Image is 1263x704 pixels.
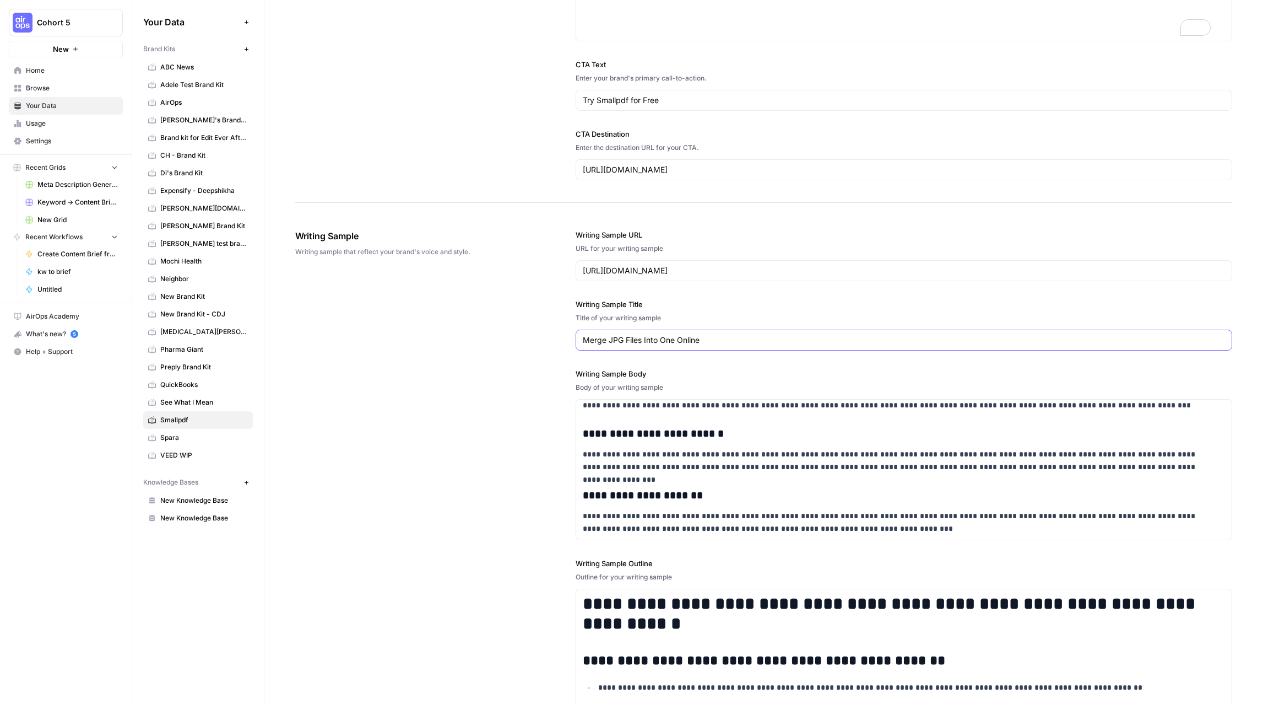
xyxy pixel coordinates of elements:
span: Recent Workflows [25,232,83,242]
a: New Knowledge Base [143,509,253,527]
a: Preply Brand Kit [143,358,253,376]
input: www.sundaysoccer.com/game-day [583,265,1225,276]
a: [PERSON_NAME][DOMAIN_NAME] [143,200,253,217]
a: QuickBooks [143,376,253,394]
img: Cohort 5 Logo [13,13,32,33]
text: 5 [73,331,75,337]
label: Writing Sample Title [576,299,1232,310]
span: ABC News [160,62,248,72]
span: Writing Sample [295,229,514,243]
span: kw to brief [37,267,118,277]
span: Brand kit for Edit Ever After ([PERSON_NAME]) [160,133,248,143]
span: Your Data [26,101,118,111]
span: Untitled [37,284,118,294]
a: [PERSON_NAME]'s Brand Kit [143,111,253,129]
span: Smallpdf [160,415,248,425]
span: Meta Description Generator ([PERSON_NAME]) Grid [37,180,118,190]
a: Expensify - Deepshikha [143,182,253,200]
a: Di's Brand Kit [143,164,253,182]
div: What's new? [9,326,122,342]
input: Gear up and get in the game with Sunday Soccer! [583,95,1225,106]
button: Recent Workflows [9,229,123,245]
span: New Knowledge Base [160,513,248,523]
a: New Knowledge Base [143,492,253,509]
span: Cohort 5 [37,17,104,28]
span: Mochi Health [160,256,248,266]
label: Writing Sample Outline [576,558,1232,569]
a: Settings [9,132,123,150]
span: Adele Test Brand Kit [160,80,248,90]
div: URL for your writing sample [576,244,1232,254]
a: kw to brief [20,263,123,281]
label: Writing Sample URL [576,229,1232,240]
a: New Brand Kit [143,288,253,305]
button: Help + Support [9,343,123,361]
a: [PERSON_NAME] test brand kit [143,235,253,252]
span: Keyword -> Content Brief -> Article [37,197,118,207]
label: CTA Text [576,59,1232,70]
span: New Knowledge Base [160,496,248,506]
span: VEED WIP [160,450,248,460]
label: Writing Sample Body [576,368,1232,379]
span: Neighbor [160,274,248,284]
span: Di's Brand Kit [160,168,248,178]
a: [MEDICAL_DATA][PERSON_NAME] [143,323,253,341]
a: Keyword -> Content Brief -> Article [20,194,123,211]
span: New Brand Kit - CDJ [160,309,248,319]
a: [PERSON_NAME] Brand Kit [143,217,253,235]
a: Neighbor [143,270,253,288]
span: [MEDICAL_DATA][PERSON_NAME] [160,327,248,337]
a: 5 [71,330,78,338]
div: Enter the destination URL for your CTA. [576,143,1232,153]
span: Create Content Brief from Keyword [37,249,118,259]
a: New Brand Kit - CDJ [143,305,253,323]
button: Workspace: Cohort 5 [9,9,123,36]
a: VEED WIP [143,447,253,464]
span: [PERSON_NAME][DOMAIN_NAME] [160,203,248,213]
span: Pharma Giant [160,345,248,354]
a: Adele Test Brand Kit [143,76,253,94]
span: Home [26,66,118,76]
span: Recent Grids [25,163,66,173]
span: Settings [26,136,118,146]
a: AirOps [143,94,253,111]
span: AirOps [160,98,248,108]
a: Home [9,62,123,79]
a: New Grid [20,211,123,229]
div: Body of your writing sample [576,383,1232,393]
span: Brand Kits [143,44,175,54]
a: ABC News [143,58,253,76]
button: What's new? 5 [9,325,123,343]
a: Smallpdf [143,411,253,429]
a: Browse [9,79,123,97]
a: Spara [143,429,253,447]
span: New Brand Kit [160,292,248,302]
span: Knowledge Bases [143,477,198,487]
input: Game Day Gear Guide [583,335,1225,346]
span: Help + Support [26,347,118,357]
span: [PERSON_NAME] Brand Kit [160,221,248,231]
span: Expensify - Deepshikha [160,186,248,196]
a: Pharma Giant [143,341,253,358]
a: Usage [9,115,123,132]
a: See What I Mean [143,394,253,411]
a: Untitled [20,281,123,298]
span: Your Data [143,15,240,29]
label: CTA Destination [576,128,1232,139]
div: Outline for your writing sample [576,572,1232,582]
a: Meta Description Generator ([PERSON_NAME]) Grid [20,176,123,194]
a: AirOps Academy [9,308,123,325]
span: Preply Brand Kit [160,362,248,372]
a: Your Data [9,97,123,115]
span: Browse [26,83,118,93]
span: AirOps Academy [26,311,118,321]
a: CH - Brand Kit [143,147,253,164]
span: Writing sample that reflect your brand's voice and style. [295,247,514,257]
span: Usage [26,119,118,128]
button: Recent Grids [9,159,123,176]
input: www.sundaysoccer.com/gearup [583,164,1225,175]
a: Mochi Health [143,252,253,270]
span: Spara [160,433,248,443]
span: QuickBooks [160,380,248,390]
span: [PERSON_NAME]'s Brand Kit [160,115,248,125]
